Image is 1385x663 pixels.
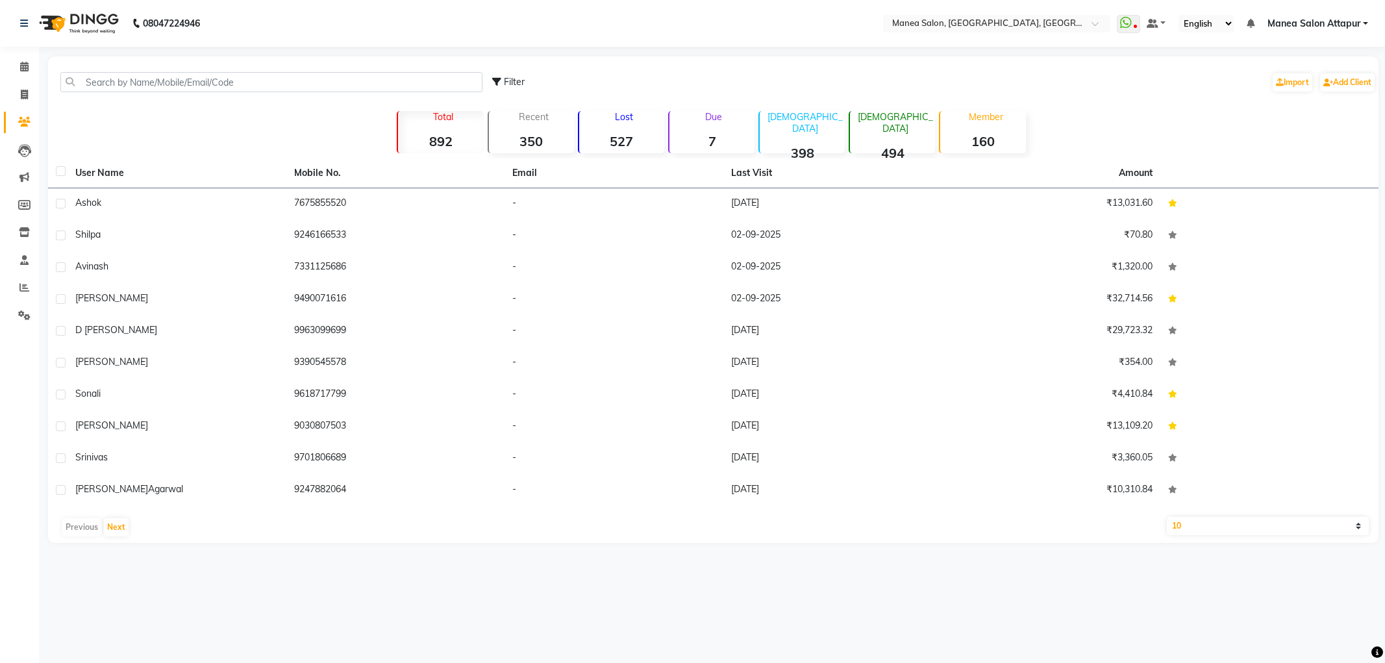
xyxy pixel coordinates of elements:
[579,133,664,149] strong: 527
[850,145,935,161] strong: 494
[143,5,200,42] b: 08047224946
[286,220,505,252] td: 9246166533
[723,188,942,220] td: [DATE]
[723,220,942,252] td: 02-09-2025
[584,111,664,123] p: Lost
[75,229,101,240] span: shilpa
[505,443,723,475] td: -
[286,158,505,188] th: Mobile No.
[723,158,942,188] th: Last Visit
[75,419,148,431] span: [PERSON_NAME]
[945,111,1025,123] p: Member
[940,133,1025,149] strong: 160
[494,111,574,123] p: Recent
[942,252,1160,284] td: ₹1,320.00
[505,475,723,507] td: -
[286,188,505,220] td: 7675855520
[286,316,505,347] td: 9963099699
[68,158,286,188] th: User Name
[33,5,122,42] img: logo
[75,324,157,336] span: D [PERSON_NAME]
[148,483,183,495] span: Agarwal
[75,292,148,304] span: [PERSON_NAME]
[286,475,505,507] td: 9247882064
[1111,158,1160,188] th: Amount
[505,316,723,347] td: -
[942,316,1160,347] td: ₹29,723.32
[723,475,942,507] td: [DATE]
[75,356,148,368] span: [PERSON_NAME]
[75,260,108,272] span: Avinash
[505,284,723,316] td: -
[760,145,845,161] strong: 398
[286,379,505,411] td: 9618717799
[104,518,129,536] button: Next
[723,316,942,347] td: [DATE]
[505,158,723,188] th: Email
[505,252,723,284] td: -
[723,252,942,284] td: 02-09-2025
[75,451,108,463] span: srinivas
[286,252,505,284] td: 7331125686
[1320,73,1375,92] a: Add Client
[942,284,1160,316] td: ₹32,714.56
[942,443,1160,475] td: ₹3,360.05
[504,76,525,88] span: Filter
[505,347,723,379] td: -
[723,347,942,379] td: [DATE]
[942,379,1160,411] td: ₹4,410.84
[286,284,505,316] td: 9490071616
[765,111,845,134] p: [DEMOGRAPHIC_DATA]
[286,443,505,475] td: 9701806689
[60,72,482,92] input: Search by Name/Mobile/Email/Code
[1267,17,1360,31] span: Manea Salon Attapur
[286,347,505,379] td: 9390545578
[723,443,942,475] td: [DATE]
[942,411,1160,443] td: ₹13,109.20
[723,411,942,443] td: [DATE]
[942,188,1160,220] td: ₹13,031.60
[398,133,483,149] strong: 892
[723,284,942,316] td: 02-09-2025
[505,411,723,443] td: -
[75,483,148,495] span: [PERSON_NAME]
[286,411,505,443] td: 9030807503
[489,133,574,149] strong: 350
[855,111,935,134] p: [DEMOGRAPHIC_DATA]
[1273,73,1312,92] a: Import
[505,188,723,220] td: -
[672,111,755,123] p: Due
[669,133,755,149] strong: 7
[942,220,1160,252] td: ₹70.80
[75,197,101,208] span: Ashok
[403,111,483,123] p: Total
[942,475,1160,507] td: ₹10,310.84
[75,388,101,399] span: Sonali
[505,379,723,411] td: -
[505,220,723,252] td: -
[723,379,942,411] td: [DATE]
[942,347,1160,379] td: ₹354.00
